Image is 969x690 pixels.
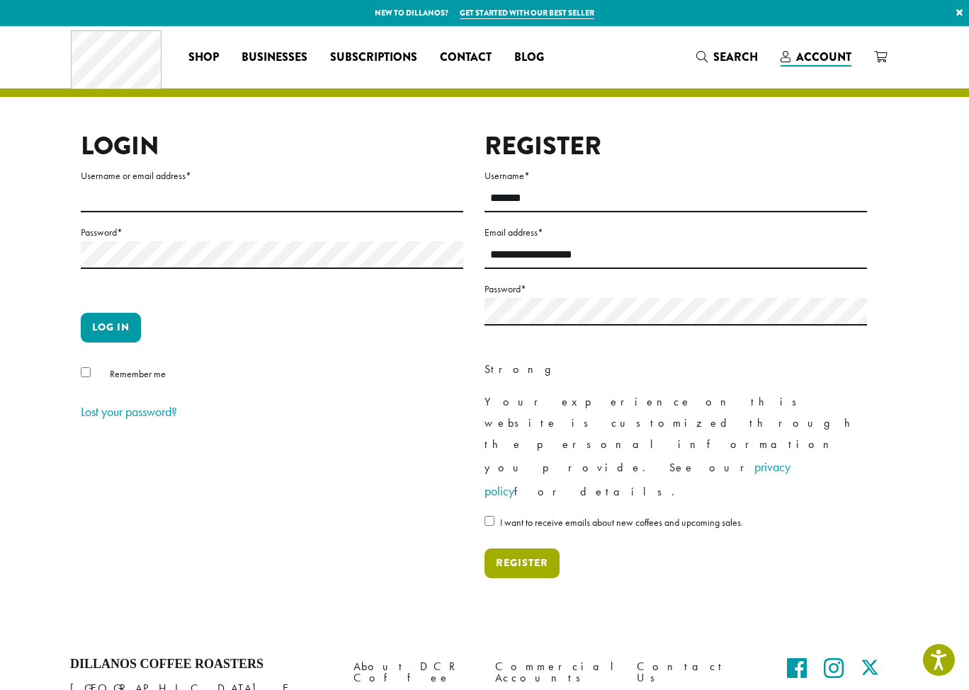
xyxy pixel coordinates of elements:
span: Subscriptions [330,49,417,67]
a: privacy policy [484,459,790,499]
label: Password [484,280,867,298]
h2: Login [81,131,463,161]
h2: Register [484,131,867,161]
span: Businesses [242,49,307,67]
span: I want to receive emails about new coffees and upcoming sales. [500,516,743,529]
label: Username or email address [81,167,463,185]
span: Search [713,49,758,65]
p: Your experience on this website is customized through the personal information you provide. See o... [484,391,867,503]
label: Email address [484,224,867,241]
label: Password [81,224,463,241]
span: Blog [514,49,544,67]
button: Register [484,548,560,578]
span: Contact [440,49,492,67]
input: I want to receive emails about new coffees and upcoming sales. [484,516,494,526]
span: Account [796,49,851,65]
div: Strong [484,359,867,380]
label: Username [484,167,867,185]
span: Shop [188,49,219,67]
span: Remember me [110,367,166,380]
a: Lost your password? [81,403,177,420]
h4: Dillanos Coffee Roasters [70,657,332,672]
a: Search [685,45,769,69]
a: About DCR Coffee [353,657,474,687]
a: Get started with our best seller [460,7,594,19]
a: Shop [177,46,230,69]
a: Commercial Accounts [495,657,616,687]
button: Log in [81,313,141,343]
a: Contact Us [637,657,757,687]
